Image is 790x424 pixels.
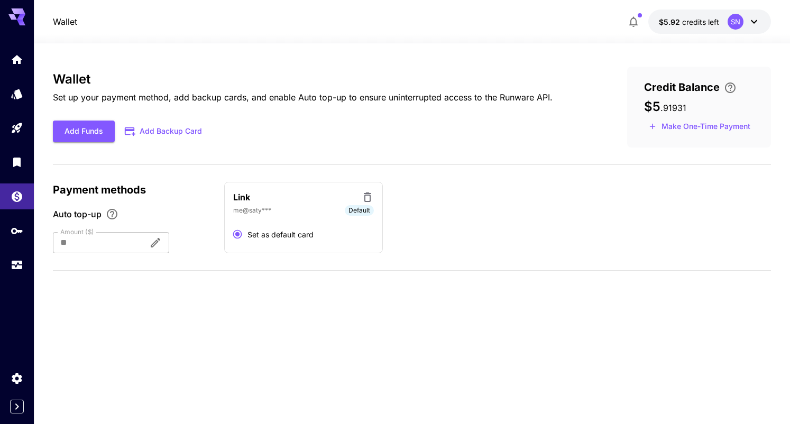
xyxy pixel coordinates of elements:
[659,16,719,27] div: $5.91931
[11,122,23,135] div: Playground
[11,224,23,237] div: API Keys
[644,118,755,135] button: Make a one-time, non-recurring payment
[11,53,23,66] div: Home
[728,14,743,30] div: SN
[53,182,212,198] p: Payment methods
[53,15,77,28] nav: breadcrumb
[53,72,553,87] h3: Wallet
[11,372,23,385] div: Settings
[102,208,123,220] button: Enable Auto top-up to ensure uninterrupted service. We'll automatically bill the chosen amount wh...
[11,259,23,272] div: Usage
[247,229,314,240] span: Set as default card
[11,87,23,100] div: Models
[53,91,553,104] p: Set up your payment method, add backup cards, and enable Auto top-up to ensure uninterrupted acce...
[345,206,374,215] span: Default
[11,155,23,169] div: Library
[11,187,23,200] div: Wallet
[720,81,741,94] button: Enter your card details and choose an Auto top-up amount to avoid service interruptions. We'll au...
[659,17,682,26] span: $5.92
[10,400,24,413] button: Expand sidebar
[644,99,660,114] span: $5
[53,15,77,28] a: Wallet
[233,191,250,204] p: Link
[115,121,213,142] button: Add Backup Card
[60,227,94,236] label: Amount ($)
[644,79,720,95] span: Credit Balance
[53,208,102,220] span: Auto top-up
[53,121,115,142] button: Add Funds
[648,10,771,34] button: $5.91931SN
[660,103,686,113] span: . 91931
[682,17,719,26] span: credits left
